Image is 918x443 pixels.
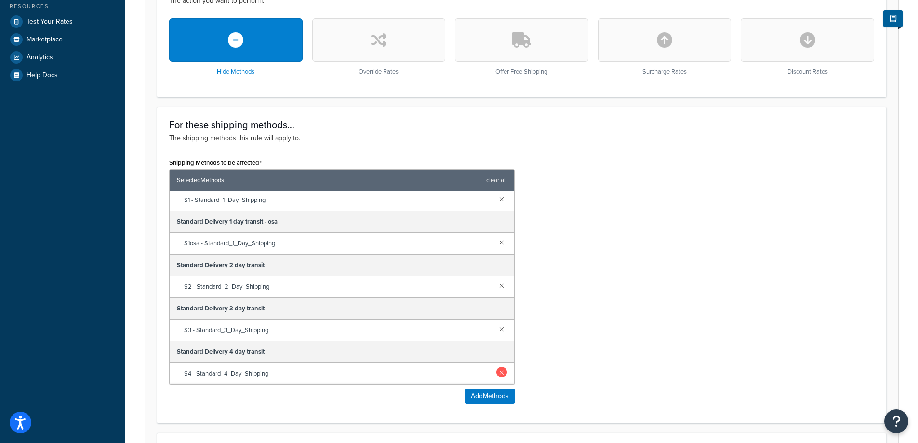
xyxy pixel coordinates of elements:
[741,18,874,76] div: Discount Rates
[465,389,515,404] button: AddMethods
[7,67,118,84] a: Help Docs
[27,36,63,44] span: Marketplace
[169,18,303,76] div: Hide Methods
[883,10,903,27] button: Show Help Docs
[170,298,514,320] div: Standard Delivery 3 day transit
[7,49,118,66] a: Analytics
[455,18,588,76] div: Offer Free Shipping
[27,54,53,62] span: Analytics
[7,13,118,30] a: Test Your Rates
[184,367,492,380] span: S4 - Standard_4_Day_Shipping
[884,409,908,433] button: Open Resource Center
[169,159,262,167] label: Shipping Methods to be affected
[177,174,481,187] span: Selected Methods
[170,341,514,363] div: Standard Delivery 4 day transit
[27,18,73,26] span: Test Your Rates
[184,193,492,207] span: S1 - Standard_1_Day_Shipping
[184,280,492,294] span: S2 - Standard_2_Day_Shipping
[486,174,507,187] a: clear all
[184,323,492,337] span: S3 - Standard_3_Day_Shipping
[170,211,514,233] div: Standard Delivery 1 day transit - osa
[7,31,118,48] a: Marketplace
[170,255,514,276] div: Standard Delivery 2 day transit
[184,237,492,250] span: S1osa - Standard_1_Day_Shipping
[312,18,446,76] div: Override Rates
[169,120,874,130] h3: For these shipping methods...
[7,2,118,11] div: Resources
[27,71,58,80] span: Help Docs
[169,133,874,144] p: The shipping methods this rule will apply to.
[598,18,732,76] div: Surcharge Rates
